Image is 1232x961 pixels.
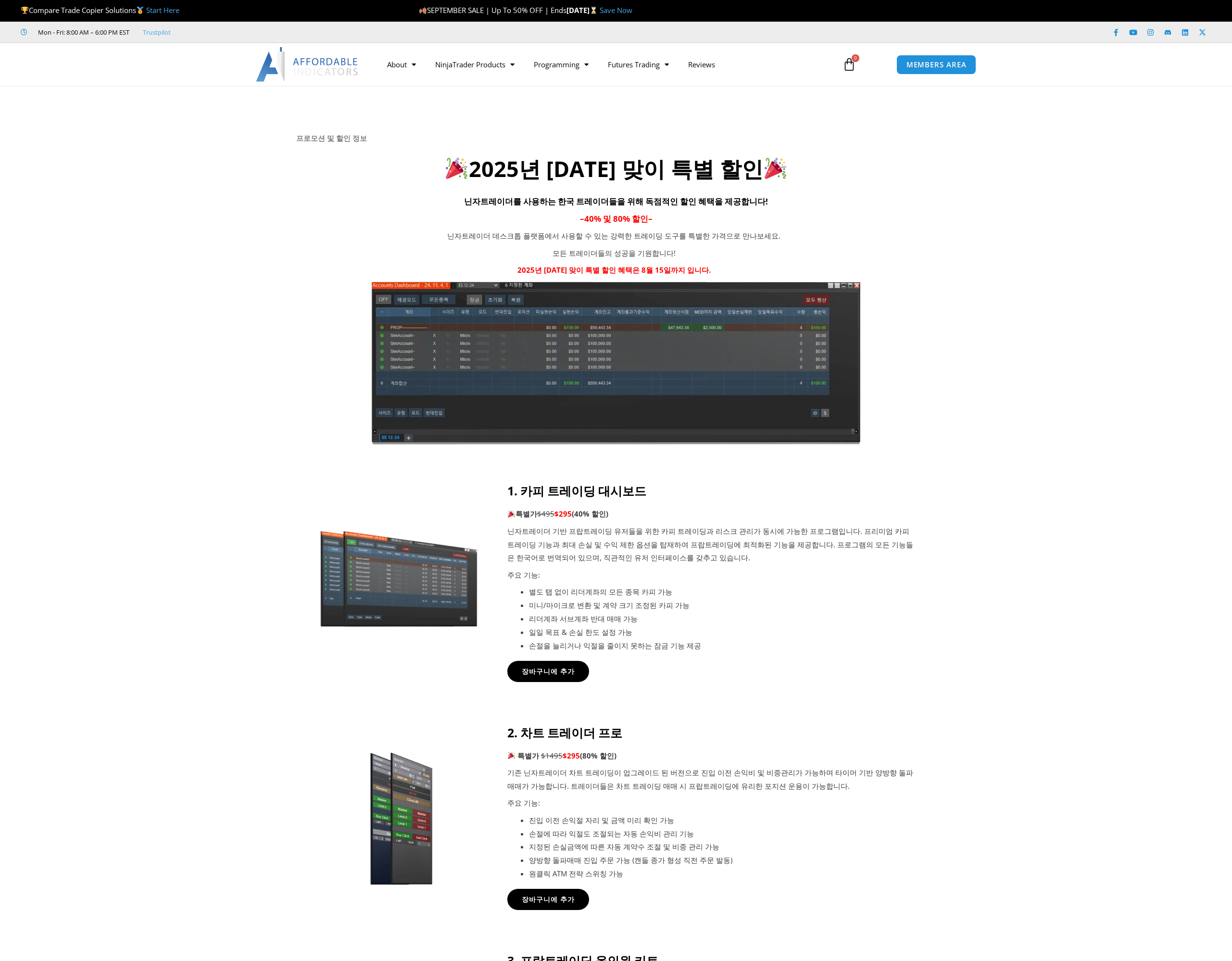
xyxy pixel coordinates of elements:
a: Start Here [146,5,179,15]
img: Screenshot 2024-11-20 145837 | Affordable Indicators – NinjaTrader [334,741,465,885]
strong: 특별가 [507,509,537,518]
h6: 프로모션 및 할인 정보 [296,134,936,143]
h2: 2025년 [DATE] 맞이 특별 할인 [296,155,936,183]
a: NinjaTrader Products [426,53,524,76]
p: 모든 트레이더들의 성공을 기원합니다! [416,247,812,260]
img: 🎉 [508,752,515,759]
strong: [DATE] [566,5,600,15]
img: Screenshot 2024-11-20 151221 | Affordable Indicators – NinjaTrader [315,527,483,629]
b: $295 [563,751,580,760]
a: Reviews [679,53,725,76]
p: 주요 기능: [507,569,917,582]
strong: 2025년 [DATE] 맞이 특별 할인 혜택은 8월 15일까지 입니다. [517,265,711,275]
p: 닌자트레이더 기반 프랍트레이딩 유저들을 위한 카피 트레이딩과 리스크 관리가 동시에 가능한 프로그램입니다. 프리미엄 카피 트레이딩 기능과 최대 손실 및 수익 제한 옵션을 탑재하... [507,525,917,565]
img: LogoAI | Affordable Indicators – NinjaTrader [256,47,359,82]
img: 🍂 [419,7,427,14]
span: 닌자트레이더를 사용하는 한국 트레이더들을 위해 독점적인 할인 혜택을 제공합니다! [464,196,768,207]
li: 손절에 따라 익절도 조절되는 자동 손익비 관리 기능 [529,827,917,841]
a: 장바구니에 추가 [507,661,589,682]
strong: 1. 카피 트레이딩 대시보드 [507,482,646,499]
span: SEPTEMBER SALE | Up To 50% OFF | Ends [419,5,566,15]
span: 장바구니에 추가 [522,668,575,675]
b: (80% 할인) [580,751,616,760]
li: 지정된 손실금액에 따른 자동 계약수 조절 및 비중 관리 가능 [529,840,917,854]
span: Compare Trade Copier Solutions [21,5,179,15]
img: 🎉 [765,157,786,179]
a: 0 [828,51,870,78]
span: 장바구니에 추가 [522,896,575,903]
strong: 2. 차트 트레이더 프로 [507,724,622,741]
li: 일일 목표 & 손실 한도 설정 가능 [529,626,917,639]
p: 기존 닌자트레이더 차트 트레이딩이 업그레이드 된 버전으로 진입 이전 손익비 및 비중관리가 가능하며 타이머 기반 양방향 돌파매매가 가능합니다. 트레이더들은 차트 트레이딩 매매 ... [507,766,917,793]
span: – [580,213,584,224]
li: 양방향 돌파매매 진입 주문 가능 (캔들 종가 형성 직전 주문 발동) [529,854,917,867]
li: 손절을 늘리거나 익절을 줄이지 못하는 잠금 기능 제공 [529,639,917,653]
img: 🎉 [446,157,467,179]
nav: Menu [377,53,831,76]
li: 별도 탭 없이 리더계좌의 모든 종목 카피 가능 [529,585,917,599]
a: About [377,53,426,76]
img: 🎉 [508,510,515,518]
li: 미니/마이크로 변환 및 계약 크기 조정된 카피 가능 [529,599,917,612]
img: ⌛ [590,7,597,14]
span: 0 [852,54,859,62]
span: MEMBERS AREA [906,61,967,68]
a: 장바구니에 추가 [507,889,589,910]
span: $1495 [541,751,563,760]
a: Programming [524,53,598,76]
span: – [648,213,653,224]
span: Mon - Fri: 8:00 AM – 6:00 PM EST [36,26,129,38]
li: 리더계좌 서브계좌 반대 매매 가능 [529,612,917,626]
a: MEMBERS AREA [896,55,977,75]
p: 주요 기능: [507,797,917,810]
a: Trustpilot [143,26,171,38]
img: 🏆 [21,7,28,14]
strong: 특별가 [517,751,539,760]
b: (40% 할인) [572,509,608,518]
img: KoreanTranslation | Affordable Indicators – NinjaTrader [370,280,862,445]
li: 원클릭 ATM 전략 스위칭 가능 [529,867,917,881]
a: Save Now [600,5,632,15]
span: $495 [537,509,554,518]
span: $295 [554,509,572,518]
a: Futures Trading [598,53,679,76]
li: 진입 이전 손익절 자리 및 금액 미리 확인 가능 [529,814,917,827]
p: 닌자트레이더 데스크톱 플랫폼에서 사용할 수 있는 강력한 트레이딩 도구를 특별한 가격으로 만나보세요. [416,229,812,243]
img: 🥇 [137,7,144,14]
span: 40% 및 80% 할인 [584,213,648,224]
